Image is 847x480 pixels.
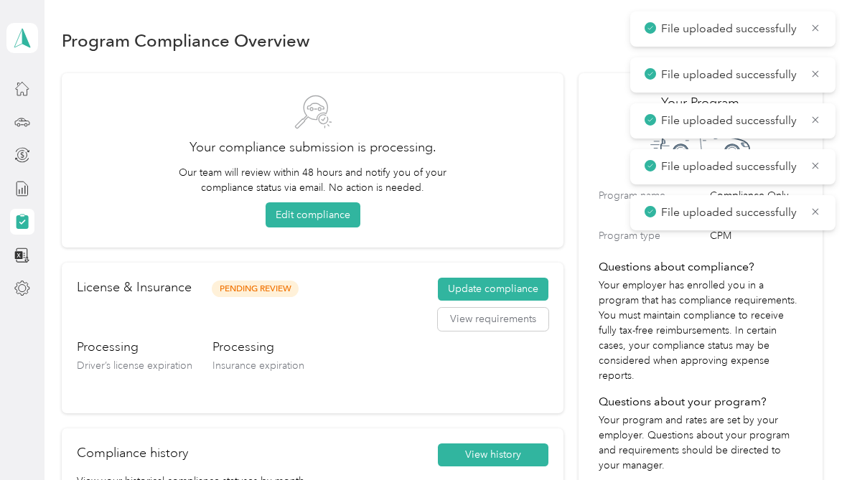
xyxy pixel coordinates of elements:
p: File uploaded successfully [661,20,800,38]
span: CPM [710,228,802,243]
span: Driver’s license expiration [77,359,192,372]
span: Compliance Only NH 2025 [710,188,802,218]
p: File uploaded successfully [661,158,800,176]
h3: Processing [77,338,192,356]
h2: License & Insurance [77,278,192,297]
label: Program type [599,228,705,243]
h3: Processing [212,338,304,356]
h4: Questions about your program? [599,393,802,410]
iframe: Everlance-gr Chat Button Frame [767,400,847,480]
p: File uploaded successfully [661,66,800,84]
span: Insurance expiration [212,359,304,372]
button: View history [438,443,548,466]
button: View requirements [438,308,548,331]
p: Our team will review within 48 hours and notify you of your compliance status via email. No actio... [172,165,454,195]
h4: Questions about compliance? [599,258,802,276]
button: Edit compliance [266,202,360,227]
h2: Your compliance submission is processing. [82,138,543,157]
p: Your employer has enrolled you in a program that has compliance requirements. You must maintain c... [599,278,802,383]
h2: Your Program [599,93,802,113]
button: Update compliance [438,278,548,301]
p: Your program and rates are set by your employer. Questions about your program and requirements sh... [599,413,802,473]
h1: Program Compliance Overview [62,33,310,48]
p: File uploaded successfully [661,204,800,222]
p: File uploaded successfully [661,112,800,130]
h2: Compliance history [77,443,188,463]
label: Program name [599,188,705,218]
span: Pending Review [212,281,299,297]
